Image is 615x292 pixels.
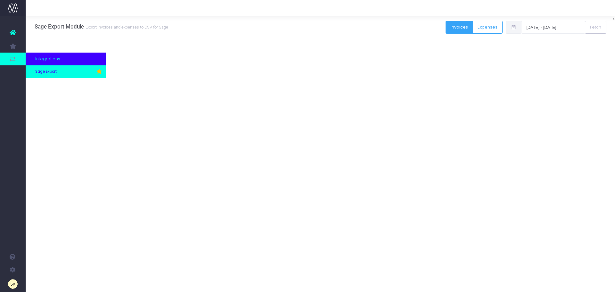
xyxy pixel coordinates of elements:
[8,279,18,289] img: images/default_profile_image.png
[585,21,606,34] button: Fetch
[521,21,585,34] input: Select date range
[446,21,503,35] div: Button group
[35,69,57,75] span: Sage Export
[84,23,168,30] small: Export invoices and expenses to CSV for Sage
[26,65,106,78] a: Sage Export
[446,21,473,34] button: Invoices
[35,56,60,62] span: Integrations
[35,23,168,30] h3: Sage Export Module
[473,21,503,34] button: Expenses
